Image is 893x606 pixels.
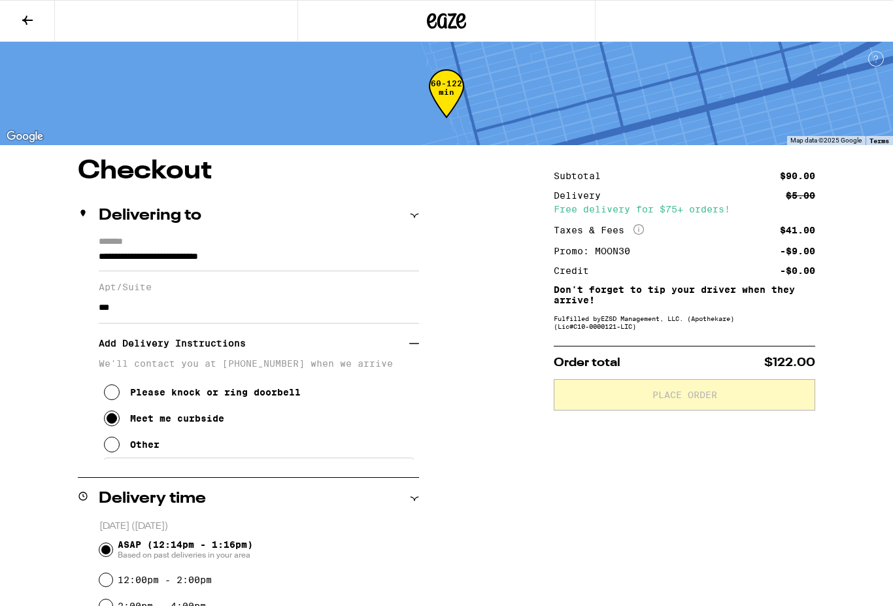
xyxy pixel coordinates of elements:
span: Place Order [652,390,717,399]
div: Promo: MOON30 [554,246,639,256]
h3: Add Delivery Instructions [99,328,409,358]
span: ASAP (12:14pm - 1:16pm) [118,539,253,560]
p: Don't forget to tip your driver when they arrive! [554,284,815,305]
div: 60-122 min [429,79,464,128]
p: We'll contact you at [PHONE_NUMBER] when we arrive [99,358,419,369]
button: Place Order [554,379,815,411]
span: $122.00 [764,357,815,369]
button: Meet me curbside [104,405,224,431]
button: Please knock or ring doorbell [104,379,301,405]
span: Map data ©2025 Google [790,137,862,144]
h2: Delivering to [99,208,201,224]
div: $41.00 [780,226,815,235]
div: Credit [554,266,598,275]
div: Subtotal [554,171,610,180]
h1: Checkout [78,158,419,184]
label: Apt/Suite [99,282,419,292]
div: -$9.00 [780,246,815,256]
p: [DATE] ([DATE]) [99,520,419,533]
div: Delivery [554,191,610,200]
div: Other [130,439,160,450]
div: $5.00 [786,191,815,200]
div: Fulfilled by EZSD Management, LLC. (Apothekare) (Lic# C10-0000121-LIC ) [554,314,815,330]
h2: Delivery time [99,491,206,507]
label: 12:00pm - 2:00pm [118,575,212,585]
div: -$0.00 [780,266,815,275]
div: Meet me curbside [130,413,224,424]
div: Please knock or ring doorbell [130,387,301,397]
div: $90.00 [780,171,815,180]
a: Open this area in Google Maps (opens a new window) [3,128,46,145]
a: Terms [869,137,889,144]
span: Based on past deliveries in your area [118,550,253,560]
button: Other [104,431,160,458]
div: Free delivery for $75+ orders! [554,205,815,214]
div: Taxes & Fees [554,224,644,236]
img: Google [3,128,46,145]
span: Order total [554,357,620,369]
